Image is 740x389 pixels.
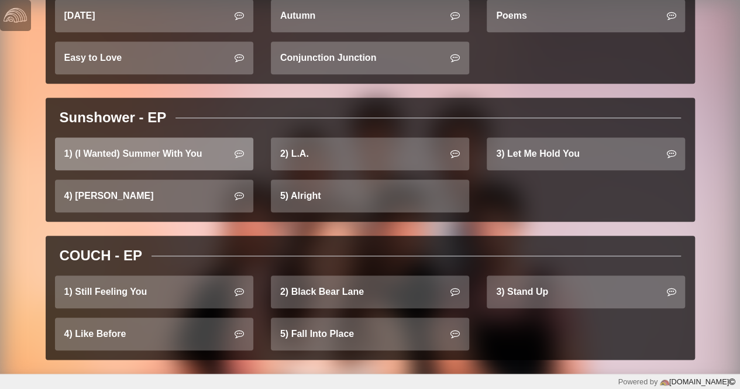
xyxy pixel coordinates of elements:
[60,245,142,266] div: COUCH - EP
[271,42,469,74] a: Conjunction Junction
[55,137,253,170] a: 1) (I Wanted) Summer With You
[55,180,253,212] a: 4) [PERSON_NAME]
[55,42,253,74] a: Easy to Love
[60,107,167,128] div: Sunshower - EP
[660,378,669,387] img: logo-color-e1b8fa5219d03fcd66317c3d3cfaab08a3c62fe3c3b9b34d55d8365b78b1766b.png
[271,276,469,308] a: 2) Black Bear Lane
[618,376,735,387] div: Powered by
[658,377,735,386] a: [DOMAIN_NAME]
[487,137,685,170] a: 3) Let Me Hold You
[4,4,27,27] img: logo-white-4c48a5e4bebecaebe01ca5a9d34031cfd3d4ef9ae749242e8c4bf12ef99f53e8.png
[271,180,469,212] a: 5) Alright
[487,276,685,308] a: 3) Stand Up
[55,276,253,308] a: 1) Still Feeling You
[271,318,469,350] a: 5) Fall Into Place
[55,318,253,350] a: 4) Like Before
[271,137,469,170] a: 2) L.A.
